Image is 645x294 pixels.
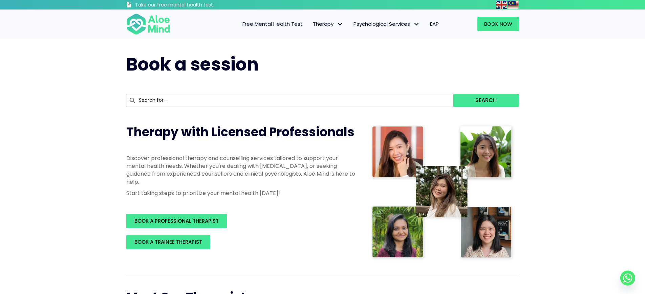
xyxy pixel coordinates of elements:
[370,124,515,261] img: Therapist collage
[348,17,425,31] a: Psychological ServicesPsychological Services: submenu
[477,17,519,31] a: Book Now
[412,19,422,29] span: Psychological Services: submenu
[425,17,444,31] a: EAP
[126,52,259,77] span: Book a session
[126,235,210,249] a: BOOK A TRAINEE THERAPIST
[308,17,348,31] a: TherapyTherapy: submenu
[242,20,303,27] span: Free Mental Health Test
[430,20,439,27] span: EAP
[453,94,519,107] button: Search
[126,189,357,197] p: Start taking steps to prioritize your mental health [DATE]!
[126,2,249,9] a: Take our free mental health test
[134,238,202,246] span: BOOK A TRAINEE THERAPIST
[126,94,454,107] input: Search for...
[134,217,219,224] span: BOOK A PROFESSIONAL THERAPIST
[126,154,357,186] p: Discover professional therapy and counselling services tailored to support your mental health nee...
[496,1,507,9] img: en
[135,2,249,8] h3: Take our free mental health test
[126,214,227,228] a: BOOK A PROFESSIONAL THERAPIST
[508,1,518,9] img: ms
[353,20,420,27] span: Psychological Services
[179,17,444,31] nav: Menu
[508,1,519,8] a: Malay
[620,271,635,286] a: Whatsapp
[496,1,508,8] a: English
[126,123,354,141] span: Therapy with Licensed Professionals
[484,20,512,27] span: Book Now
[126,13,170,35] img: Aloe mind Logo
[237,17,308,31] a: Free Mental Health Test
[335,19,345,29] span: Therapy: submenu
[313,20,343,27] span: Therapy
